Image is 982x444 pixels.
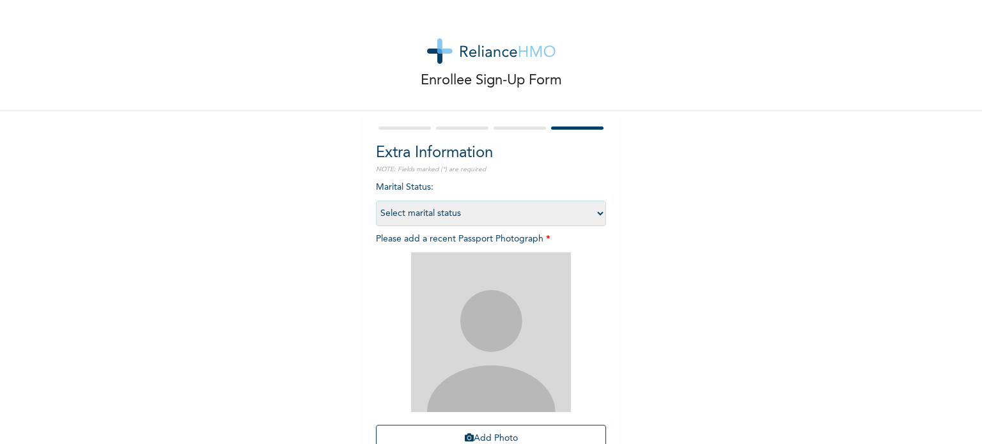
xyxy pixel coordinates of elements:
h2: Extra Information [376,142,606,165]
p: Enrollee Sign-Up Form [421,70,562,91]
span: Marital Status : [376,183,606,218]
p: NOTE: Fields marked (*) are required [376,165,606,174]
img: Crop [411,252,571,412]
img: logo [427,38,556,64]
